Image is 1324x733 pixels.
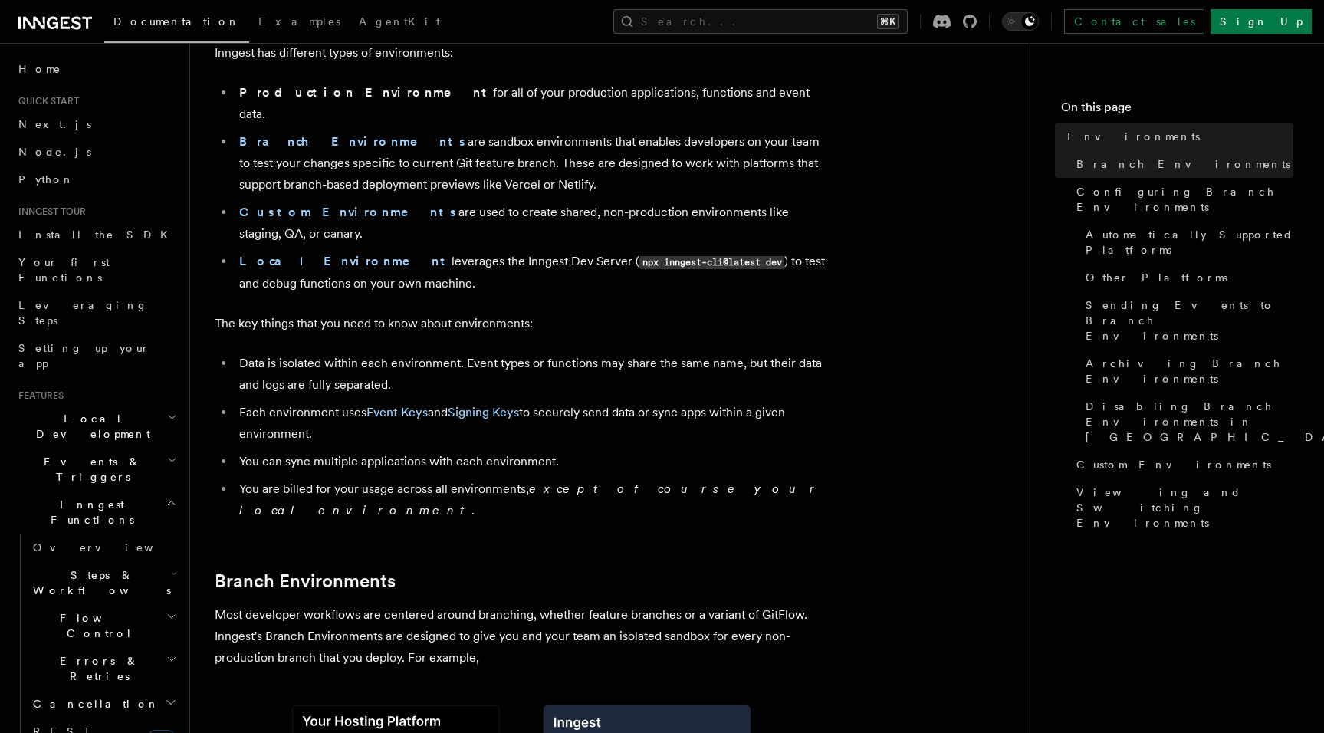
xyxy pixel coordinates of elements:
[12,205,86,218] span: Inngest tour
[1070,451,1293,478] a: Custom Environments
[1211,9,1312,34] a: Sign Up
[1079,393,1293,451] a: Disabling Branch Environments in [GEOGRAPHIC_DATA]
[27,610,166,641] span: Flow Control
[1070,178,1293,221] a: Configuring Branch Environments
[215,313,828,334] p: The key things that you need to know about environments:
[239,254,452,268] a: Local Environment
[235,402,828,445] li: Each environment uses and to securely send data or sync apps within a given environment.
[12,221,180,248] a: Install the SDK
[235,82,828,125] li: for all of your production applications, functions and event data.
[239,85,493,100] strong: Production Environment
[1067,129,1200,144] span: Environments
[1079,291,1293,350] a: Sending Events to Branch Environments
[104,5,249,43] a: Documentation
[239,482,821,518] em: except of course your local environment
[1076,485,1293,531] span: Viewing and Switching Environments
[18,342,150,370] span: Setting up your app
[27,647,180,690] button: Errors & Retries
[235,478,828,521] li: You are billed for your usage across all environments, .
[1086,356,1293,386] span: Archiving Branch Environments
[1064,9,1204,34] a: Contact sales
[18,256,110,284] span: Your first Functions
[359,15,440,28] span: AgentKit
[1079,350,1293,393] a: Archiving Branch Environments
[18,118,91,130] span: Next.js
[1079,221,1293,264] a: Automatically Supported Platforms
[18,228,177,241] span: Install the SDK
[350,5,449,41] a: AgentKit
[12,497,166,528] span: Inngest Functions
[1086,227,1293,258] span: Automatically Supported Platforms
[1061,123,1293,150] a: Environments
[27,653,166,684] span: Errors & Retries
[258,15,340,28] span: Examples
[12,454,167,485] span: Events & Triggers
[12,448,180,491] button: Events & Triggers
[249,5,350,41] a: Examples
[877,14,899,29] kbd: ⌘K
[12,166,180,193] a: Python
[1076,184,1293,215] span: Configuring Branch Environments
[1070,150,1293,178] a: Branch Environments
[12,248,180,291] a: Your first Functions
[235,131,828,196] li: are sandbox environments that enables developers on your team to test your changes specific to cu...
[12,491,180,534] button: Inngest Functions
[215,570,396,592] a: Branch Environments
[239,134,468,149] a: Branch Environments
[12,390,64,402] span: Features
[1076,156,1290,172] span: Branch Environments
[12,138,180,166] a: Node.js
[12,55,180,83] a: Home
[113,15,240,28] span: Documentation
[27,690,180,718] button: Cancellation
[27,604,180,647] button: Flow Control
[1002,12,1039,31] button: Toggle dark mode
[1086,297,1293,343] span: Sending Events to Branch Environments
[235,202,828,245] li: are used to create shared, non-production environments like staging, QA, or canary.
[12,291,180,334] a: Leveraging Steps
[239,205,458,219] a: Custom Environments
[27,696,159,712] span: Cancellation
[18,146,91,158] span: Node.js
[613,9,908,34] button: Search...⌘K
[1079,264,1293,291] a: Other Platforms
[12,110,180,138] a: Next.js
[1086,270,1227,285] span: Other Platforms
[12,334,180,377] a: Setting up your app
[235,353,828,396] li: Data is isolated within each environment. Event types or functions may share the same name, but t...
[215,604,828,669] p: Most developer workflows are centered around branching, whether feature branches or a variant of ...
[235,251,828,294] li: leverages the Inngest Dev Server ( ) to test and debug functions on your own machine.
[1076,457,1271,472] span: Custom Environments
[27,567,171,598] span: Steps & Workflows
[448,405,519,419] a: Signing Keys
[12,411,167,442] span: Local Development
[18,61,61,77] span: Home
[639,256,784,269] code: npx inngest-cli@latest dev
[1070,478,1293,537] a: Viewing and Switching Environments
[12,405,180,448] button: Local Development
[12,95,79,107] span: Quick start
[366,405,428,419] a: Event Keys
[27,561,180,604] button: Steps & Workflows
[235,451,828,472] li: You can sync multiple applications with each environment.
[33,541,191,554] span: Overview
[18,299,148,327] span: Leveraging Steps
[18,173,74,186] span: Python
[1061,98,1293,123] h4: On this page
[27,534,180,561] a: Overview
